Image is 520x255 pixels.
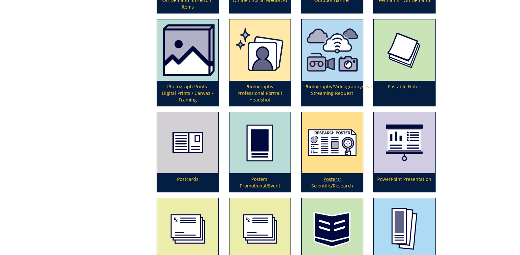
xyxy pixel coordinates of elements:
img: post-it-note-5949284106b3d7.11248848.png [374,19,435,81]
a: Photography: Professional Portrait Headshot [229,19,291,106]
img: photography%20videography%20or%20live%20streaming-62c5f5a2188136.97296614.png [302,19,363,81]
img: poster-promotional-5949293418faa6.02706653.png [229,112,291,173]
img: postcard-59839371c99131.37464241.png [157,112,218,173]
img: posters-scientific-5aa5927cecefc5.90805739.png [302,112,363,173]
a: Postcards [157,112,218,192]
img: professional%20headshot-673780894c71e3.55548584.png [229,19,291,81]
a: PowerPoint Presentation [374,112,435,192]
p: Postcards [157,173,218,192]
a: Posters: Promotional/Event [229,112,291,192]
a: Photograph Prints: Digital Prints / Canvas / Framing [157,19,218,106]
p: Photograph Prints: Digital Prints / Canvas / Framing [157,81,218,106]
a: Posters: Scientific/Research [302,112,363,192]
img: photo%20prints-64d43c229de446.43990330.png [157,19,218,81]
p: Photography: Professional Portrait Headshot [229,81,291,106]
a: Photography/Videography/Live Streaming Request [302,19,363,106]
p: Posters: Scientific/Research [302,173,363,192]
img: powerpoint-presentation-5949298d3aa018.35992224.png [374,112,435,173]
p: Postable Notes [374,81,435,106]
p: Photography/Videography/Live Streaming Request [302,81,363,106]
p: PowerPoint Presentation [374,173,435,192]
p: Posters: Promotional/Event [229,173,291,192]
a: Postable Notes [374,19,435,106]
